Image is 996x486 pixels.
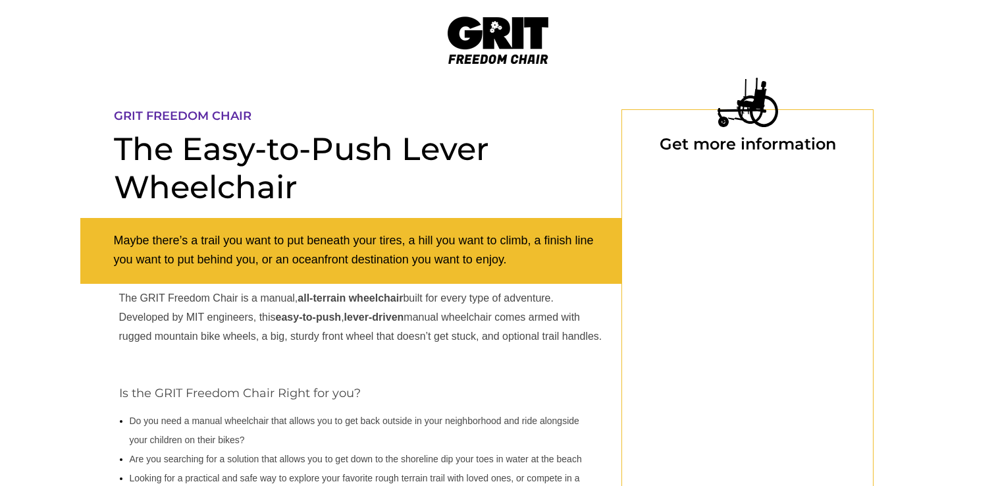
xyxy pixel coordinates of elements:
[114,234,594,266] span: Maybe there’s a trail you want to put beneath your tires, a hill you want to climb, a finish line...
[119,292,602,342] span: The GRIT Freedom Chair is a manual, built for every type of adventure. Developed by MIT engineers...
[114,109,251,123] span: GRIT FREEDOM CHAIR
[114,130,489,206] span: The Easy-to-Push Lever Wheelchair
[660,134,836,153] span: Get more information
[130,416,579,445] span: Do you need a manual wheelchair that allows you to get back outside in your neighborhood and ride...
[298,292,403,304] strong: all-terrain wheelchair
[276,311,342,323] strong: easy-to-push
[344,311,404,323] strong: lever-driven
[119,386,361,400] span: Is the GRIT Freedom Chair Right for you?
[130,454,582,464] span: Are you searching for a solution that allows you to get down to the shoreline dip your toes in wa...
